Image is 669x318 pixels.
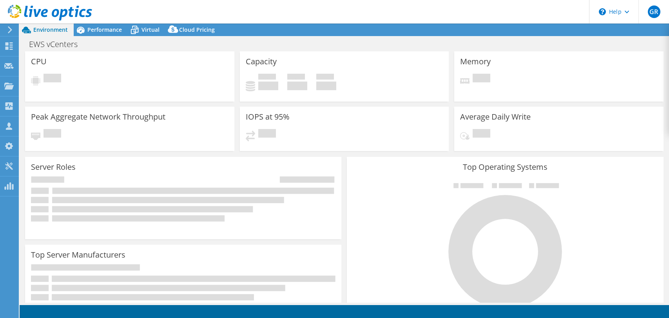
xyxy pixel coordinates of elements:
span: Environment [33,26,68,33]
span: Pending [258,129,276,140]
h3: IOPS at 95% [246,113,290,121]
span: Used [258,74,276,82]
h3: Capacity [246,57,277,66]
span: Performance [87,26,122,33]
span: GR [648,5,660,18]
h4: 0 GiB [316,82,336,90]
h3: CPU [31,57,47,66]
h1: EWS vCenters [25,40,90,49]
h3: Average Daily Write [460,113,531,121]
span: Pending [473,129,490,140]
svg: \n [599,8,606,15]
span: Total [316,74,334,82]
span: Virtual [141,26,160,33]
h3: Server Roles [31,163,76,171]
span: Pending [473,74,490,84]
span: Pending [44,129,61,140]
h4: 0 GiB [287,82,307,90]
span: Cloud Pricing [179,26,215,33]
span: Free [287,74,305,82]
h3: Top Server Manufacturers [31,251,125,259]
h3: Memory [460,57,491,66]
h4: 0 GiB [258,82,278,90]
span: Pending [44,74,61,84]
h3: Top Operating Systems [353,163,657,171]
h3: Peak Aggregate Network Throughput [31,113,165,121]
